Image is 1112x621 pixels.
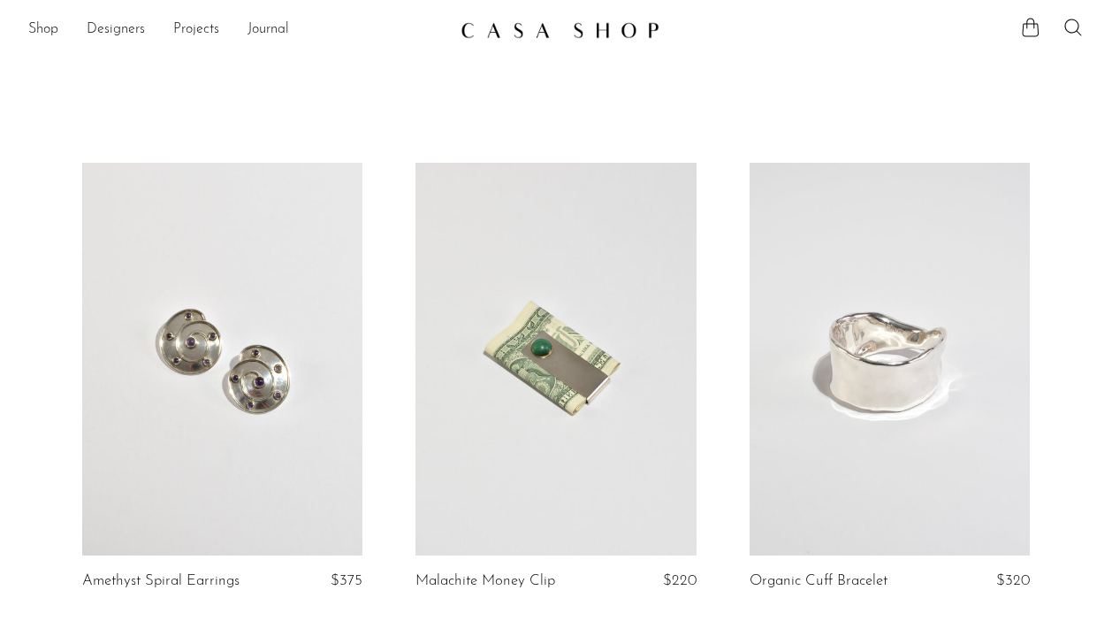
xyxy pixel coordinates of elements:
a: Journal [248,19,289,42]
span: $220 [663,573,697,588]
a: Projects [173,19,219,42]
span: $320 [996,573,1030,588]
ul: NEW HEADER MENU [28,15,446,45]
a: Shop [28,19,58,42]
a: Designers [87,19,145,42]
span: $375 [331,573,362,588]
a: Amethyst Spiral Earrings [82,573,240,589]
nav: Desktop navigation [28,15,446,45]
a: Organic Cuff Bracelet [750,573,887,589]
a: Malachite Money Clip [415,573,555,589]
